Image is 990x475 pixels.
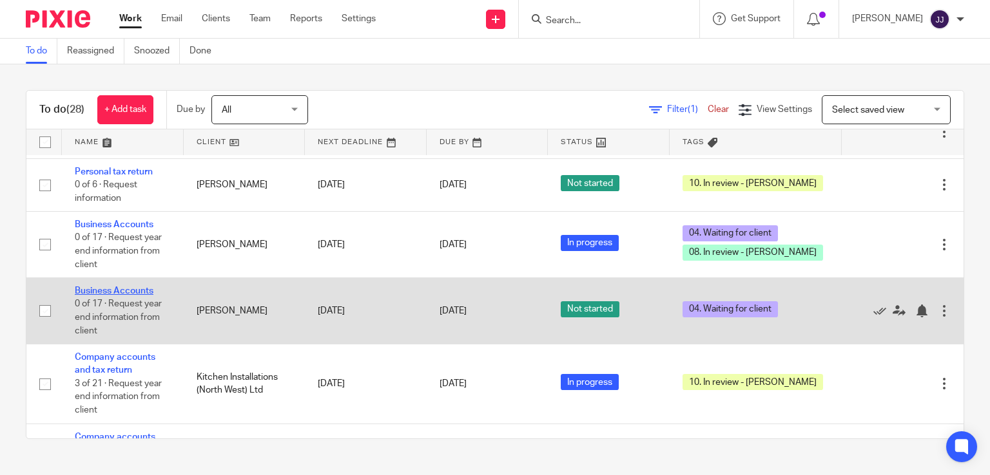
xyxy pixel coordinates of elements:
a: Team [249,12,271,25]
img: Pixie [26,10,90,28]
span: 0 of 6 · Request information [75,180,137,203]
a: Business Accounts [75,286,153,295]
span: 0 of 17 · Request year end information from client [75,234,162,269]
a: To do [26,39,57,64]
img: svg%3E [929,9,950,30]
a: Personal tax return [75,167,153,176]
h1: To do [39,103,84,116]
span: 08. In review - [PERSON_NAME] [683,245,823,261]
span: In progress [561,374,619,390]
span: [DATE] [440,306,467,315]
p: [PERSON_NAME] [852,12,923,25]
span: [DATE] [440,379,467,388]
span: 04. Waiting for client [683,225,778,241]
a: Mark as done [873,304,893,317]
span: 3 of 21 · Request year end information from client [75,379,162,414]
td: [PERSON_NAME] [184,158,306,211]
span: All [222,106,231,115]
span: 10. In review - [PERSON_NAME] [683,175,823,191]
a: Settings [342,12,376,25]
td: [PERSON_NAME] [184,212,306,278]
span: [DATE] [440,180,467,189]
a: Done [189,39,221,64]
span: Get Support [731,14,781,23]
span: 0 of 17 · Request year end information from client [75,300,162,335]
td: Kitchen Installations (North West) Ltd [184,344,306,424]
a: Clients [202,12,230,25]
a: Company accounts and tax return [75,353,155,375]
span: Filter [667,105,708,114]
td: [DATE] [305,278,427,344]
span: Select saved view [832,106,904,115]
span: (28) [66,104,84,115]
span: In progress [561,235,619,251]
a: Snoozed [134,39,180,64]
td: [PERSON_NAME] [184,278,306,344]
a: Business Accounts [75,220,153,229]
a: Clear [708,105,729,114]
p: Due by [177,103,205,116]
span: Tags [683,138,704,145]
span: 10. In review - [PERSON_NAME] [683,374,823,390]
td: [DATE] [305,344,427,424]
span: View Settings [757,105,812,114]
a: Work [119,12,142,25]
td: [DATE] [305,158,427,211]
input: Search [545,15,661,27]
td: [DATE] [305,212,427,278]
span: Not started [561,175,619,191]
span: [DATE] [440,240,467,249]
a: + Add task [97,95,153,124]
span: (1) [688,105,698,114]
span: 04. Waiting for client [683,301,778,317]
a: Email [161,12,182,25]
a: Company accounts and tax return [75,433,155,454]
span: Not started [561,301,619,317]
a: Reassigned [67,39,124,64]
a: Reports [290,12,322,25]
